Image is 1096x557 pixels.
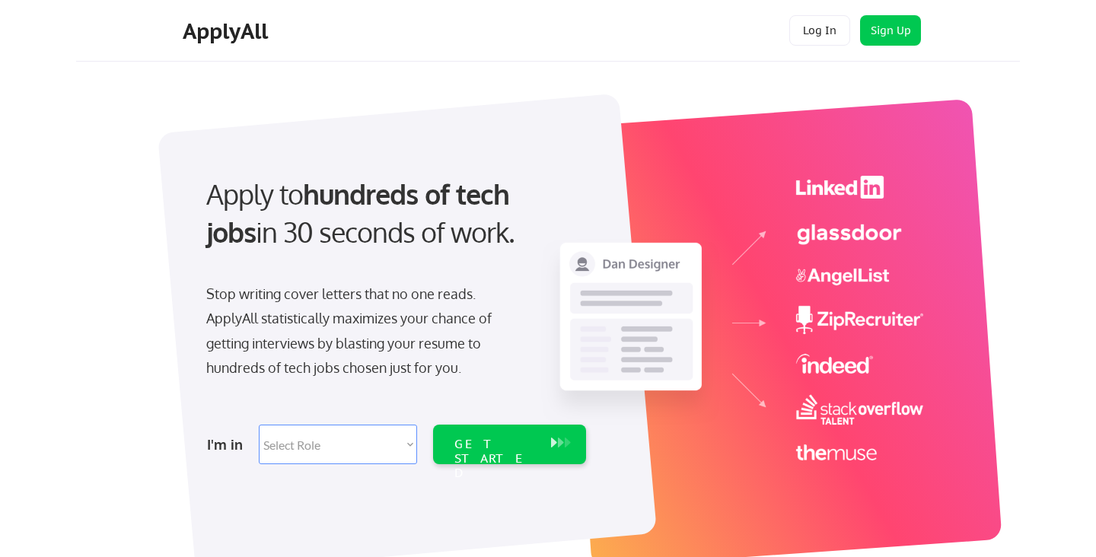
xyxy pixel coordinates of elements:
div: I'm in [207,432,250,457]
div: Apply to in 30 seconds of work. [206,175,580,252]
div: Stop writing cover letters that no one reads. ApplyAll statistically maximizes your chance of get... [206,282,519,380]
div: ApplyAll [183,18,272,44]
div: GET STARTED [454,437,536,481]
button: Sign Up [860,15,921,46]
button: Log In [789,15,850,46]
strong: hundreds of tech jobs [206,177,516,249]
